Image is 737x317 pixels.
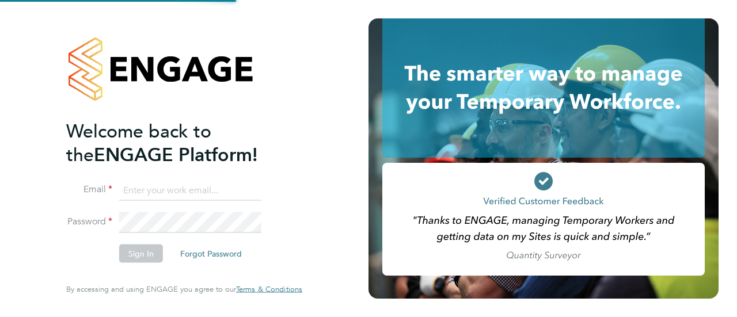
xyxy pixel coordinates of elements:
input: Enter your work email... [119,180,261,201]
span: Terms & Conditions [236,284,302,294]
label: Password [66,216,112,228]
h2: ENGAGE Platform! [66,119,291,166]
label: Email [66,184,112,196]
span: Welcome back to the [66,120,211,166]
a: Terms & Conditions [236,285,302,294]
button: Sign In [119,245,163,263]
button: Forgot Password [171,245,251,263]
span: By accessing and using ENGAGE you agree to our [66,284,302,294]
